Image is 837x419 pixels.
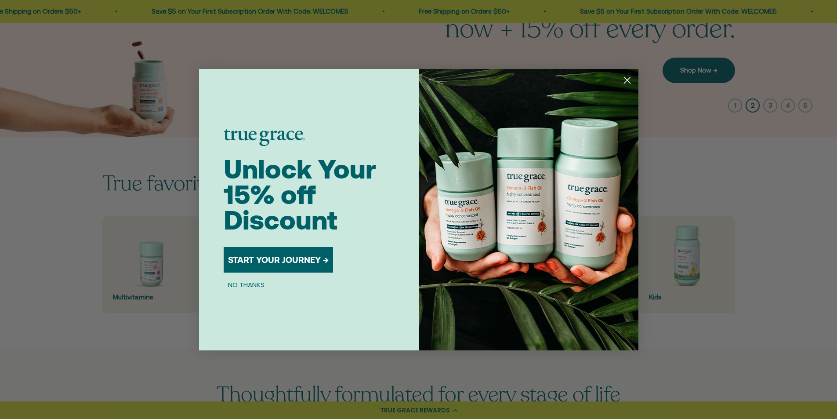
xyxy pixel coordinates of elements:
button: NO THANKS [224,280,269,290]
button: Close dialog [620,73,635,88]
span: Unlock Your 15% off Discount [224,154,376,235]
img: 098727d5-50f8-4f9b-9554-844bb8da1403.jpeg [419,69,638,350]
img: logo placeholder [224,129,305,146]
button: START YOUR JOURNEY → [224,247,333,273]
